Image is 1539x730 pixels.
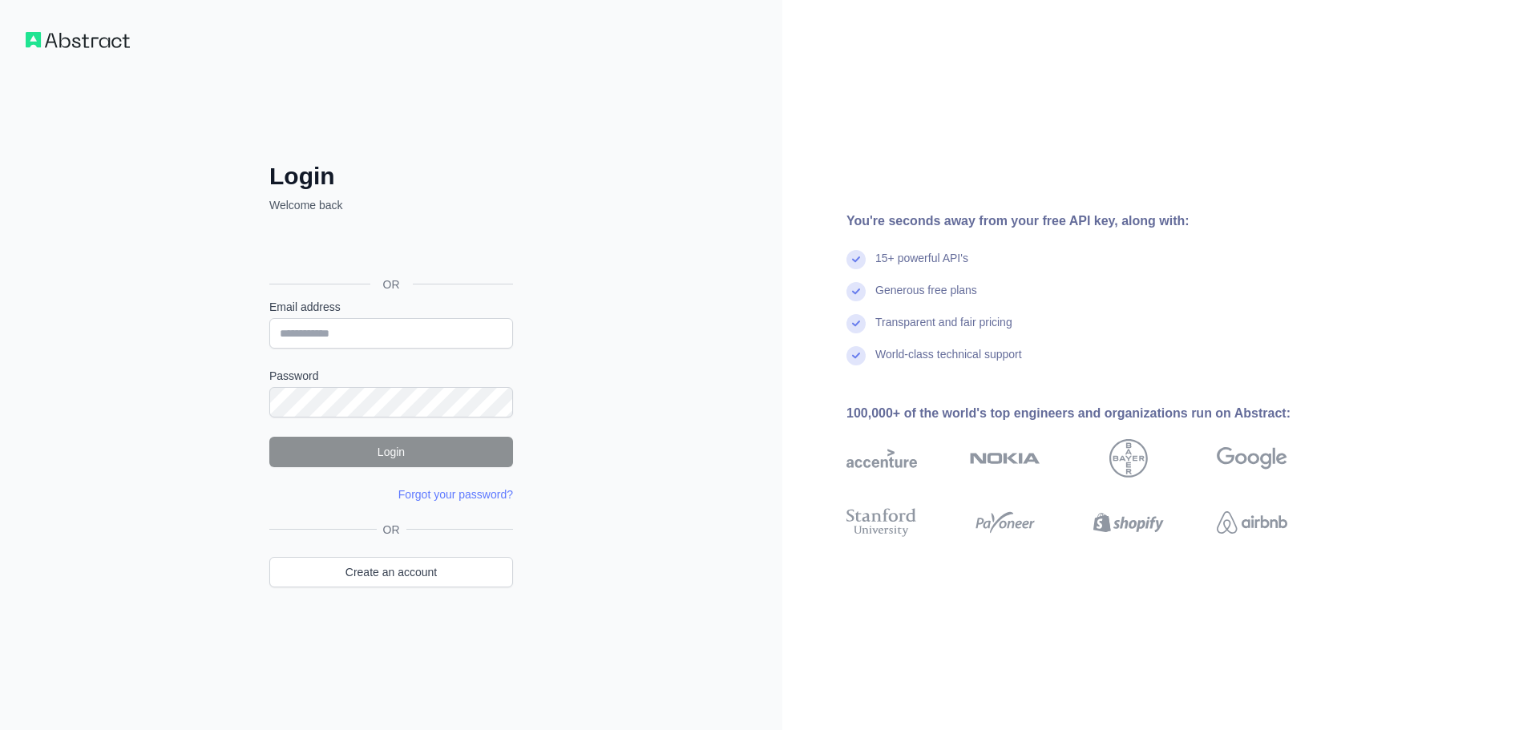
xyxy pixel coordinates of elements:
span: OR [370,276,413,292]
iframe: Pulsante Accedi con Google [261,231,518,266]
a: Create an account [269,557,513,587]
img: check mark [846,314,866,333]
img: shopify [1093,505,1164,540]
div: Transparent and fair pricing [875,314,1012,346]
img: check mark [846,346,866,365]
img: Workflow [26,32,130,48]
img: accenture [846,439,917,478]
div: 100,000+ of the world's top engineers and organizations run on Abstract: [846,404,1339,423]
img: bayer [1109,439,1148,478]
button: Login [269,437,513,467]
img: payoneer [970,505,1040,540]
img: check mark [846,282,866,301]
img: airbnb [1217,505,1287,540]
span: OR [377,522,406,538]
div: You're seconds away from your free API key, along with: [846,212,1339,231]
div: World-class technical support [875,346,1022,378]
img: check mark [846,250,866,269]
div: 15+ powerful API's [875,250,968,282]
label: Password [269,368,513,384]
img: google [1217,439,1287,478]
img: stanford university [846,505,917,540]
a: Forgot your password? [398,488,513,501]
img: nokia [970,439,1040,478]
div: Generous free plans [875,282,977,314]
label: Email address [269,299,513,315]
h2: Login [269,162,513,191]
p: Welcome back [269,197,513,213]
